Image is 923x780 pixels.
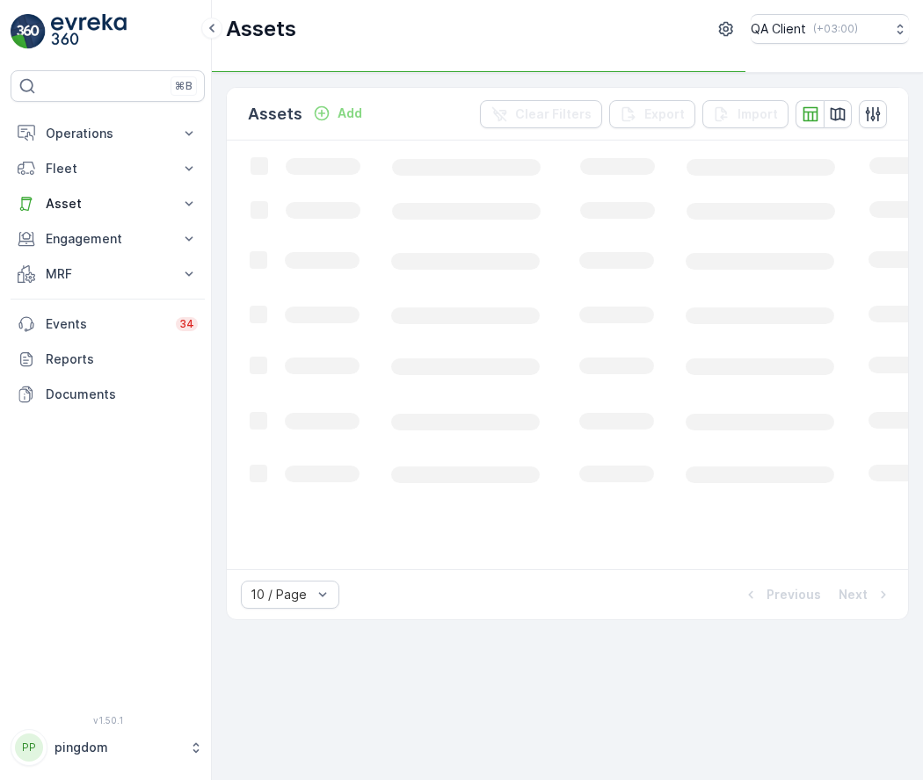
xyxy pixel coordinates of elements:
button: MRF [11,256,205,292]
p: Import [738,105,778,123]
p: QA Client [751,20,806,38]
button: Add [306,103,369,124]
img: logo [11,14,46,49]
button: Asset [11,186,205,221]
button: Import [702,100,789,128]
p: Next [839,586,868,603]
p: Events [46,315,165,333]
p: 34 [179,317,194,331]
p: ⌘B [175,79,193,93]
button: Fleet [11,151,205,186]
button: Operations [11,116,205,151]
p: Assets [248,102,302,126]
button: Clear Filters [480,100,602,128]
a: Events34 [11,307,205,342]
p: Clear Filters [515,105,592,123]
div: PP [15,733,43,762]
button: Previous [740,584,823,605]
button: QA Client(+03:00) [751,14,909,44]
p: Reports [46,350,198,368]
span: v 1.50.1 [11,715,205,726]
p: Previous [767,586,821,603]
p: MRF [46,265,170,283]
button: Next [837,584,894,605]
a: Reports [11,342,205,377]
p: Operations [46,125,170,142]
p: ( +03:00 ) [813,22,858,36]
p: pingdom [55,739,180,756]
a: Documents [11,377,205,412]
p: Add [338,105,362,122]
button: PPpingdom [11,729,205,766]
p: Documents [46,386,198,403]
p: Assets [226,15,296,43]
p: Fleet [46,160,170,177]
p: Asset [46,195,170,213]
p: Export [644,105,685,123]
button: Export [609,100,695,128]
button: Engagement [11,221,205,256]
img: logo_light-DOdMpM7g.png [51,14,127,49]
p: Engagement [46,230,170,248]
